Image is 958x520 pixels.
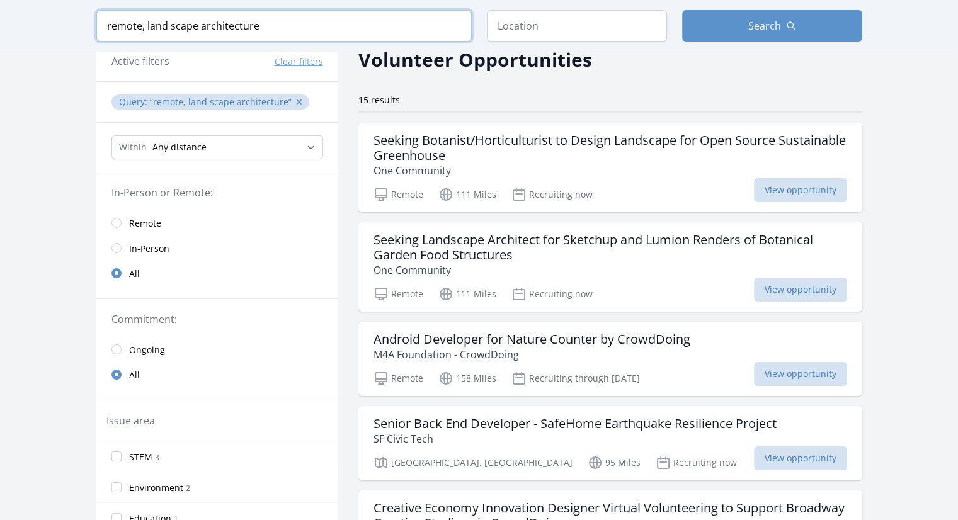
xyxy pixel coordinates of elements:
q: remote, land scape architecture [150,96,292,108]
span: 3 [155,452,159,463]
legend: Issue area [106,413,155,428]
p: Recruiting now [511,187,593,202]
p: Remote [374,286,423,302]
p: Remote [374,371,423,386]
span: Environment [129,482,183,494]
a: In-Person [96,235,338,261]
a: Seeking Botanist/Horticulturist to Design Landscape for Open Source Sustainable Greenhouse One Co... [358,123,862,212]
a: Seeking Landscape Architect for Sketchup and Lumion Renders of Botanical Garden Food Structures O... [358,222,862,312]
span: 2 [186,483,190,494]
h3: Seeking Landscape Architect for Sketchup and Lumion Renders of Botanical Garden Food Structures [374,232,847,263]
p: Recruiting now [656,455,737,470]
h3: Senior Back End Developer - SafeHome Earthquake Resilience Project [374,416,777,431]
a: Senior Back End Developer - SafeHome Earthquake Resilience Project SF Civic Tech [GEOGRAPHIC_DATA... [358,406,862,480]
span: Remote [129,217,161,230]
input: STEM 3 [111,451,122,461]
p: [GEOGRAPHIC_DATA], [GEOGRAPHIC_DATA] [374,455,573,470]
button: Search [682,10,862,42]
p: 158 Miles [438,371,496,386]
input: Keyword [96,10,472,42]
p: M4A Foundation - CrowdDoing [374,347,690,362]
input: Location [487,10,667,42]
span: View opportunity [754,362,847,386]
p: One Community [374,163,847,178]
a: Ongoing [96,337,338,362]
span: View opportunity [754,178,847,202]
a: All [96,261,338,286]
a: All [96,362,338,387]
span: All [129,369,140,382]
p: 95 Miles [588,455,641,470]
a: Remote [96,210,338,235]
p: Recruiting now [511,286,593,302]
input: Environment 2 [111,482,122,492]
legend: Commitment: [111,312,323,327]
span: 15 results [358,94,400,106]
a: Android Developer for Nature Counter by CrowdDoing M4A Foundation - CrowdDoing Remote 158 Miles R... [358,322,862,396]
button: Clear filters [275,55,323,68]
p: Recruiting through [DATE] [511,371,640,386]
legend: In-Person or Remote: [111,185,323,200]
select: Search Radius [111,135,323,159]
span: Search [748,18,781,33]
span: All [129,268,140,280]
p: One Community [374,263,847,278]
p: SF Civic Tech [374,431,777,446]
span: In-Person [129,242,169,255]
h3: Active filters [111,54,169,69]
span: View opportunity [754,278,847,302]
h3: Seeking Botanist/Horticulturist to Design Landscape for Open Source Sustainable Greenhouse [374,133,847,163]
span: Query : [119,96,150,108]
span: View opportunity [754,446,847,470]
span: STEM [129,451,152,463]
p: 111 Miles [438,286,496,302]
p: Remote [374,187,423,202]
h3: Android Developer for Nature Counter by CrowdDoing [374,332,690,347]
button: ✕ [295,96,303,108]
span: Ongoing [129,344,165,356]
p: 111 Miles [438,187,496,202]
h2: Volunteer Opportunities [358,45,592,74]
